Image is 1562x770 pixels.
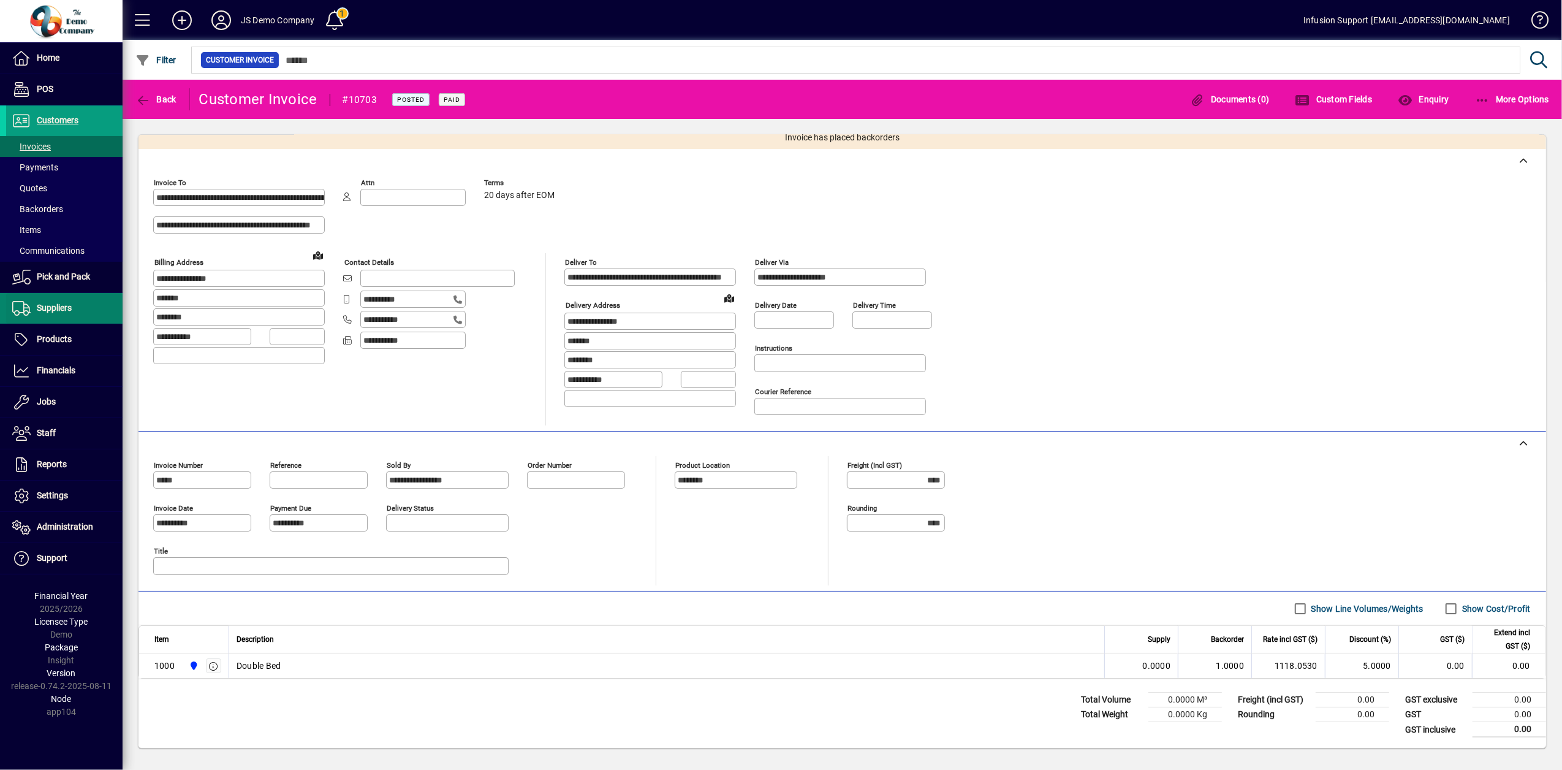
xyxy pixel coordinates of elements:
[6,74,123,105] a: POS
[12,246,85,256] span: Communications
[528,461,572,470] mat-label: Order number
[6,418,123,449] a: Staff
[237,660,281,672] span: Double Bed
[484,191,555,200] span: 20 days after EOM
[241,10,315,30] div: JS Demo Company
[6,199,123,219] a: Backorders
[37,522,93,532] span: Administration
[308,245,328,265] a: View on map
[37,365,75,375] span: Financials
[1399,693,1473,707] td: GST exclusive
[6,324,123,355] a: Products
[162,9,202,31] button: Add
[1399,707,1473,722] td: GST
[1211,633,1244,646] span: Backorder
[1316,693,1389,707] td: 0.00
[12,162,58,172] span: Payments
[1148,693,1222,707] td: 0.0000 M³
[154,504,193,513] mat-label: Invoice date
[12,142,51,151] span: Invoices
[270,461,301,470] mat-label: Reference
[755,258,789,267] mat-label: Deliver via
[6,449,123,480] a: Reports
[1395,88,1452,110] button: Enquiry
[1522,2,1547,42] a: Knowledge Base
[6,543,123,574] a: Support
[847,461,902,470] mat-label: Freight (incl GST)
[1187,88,1273,110] button: Documents (0)
[6,136,123,157] a: Invoices
[6,293,123,324] a: Suppliers
[1309,603,1424,615] label: Show Line Volumes/Weights
[1440,633,1465,646] span: GST ($)
[37,553,67,563] span: Support
[1325,654,1398,678] td: 5.0000
[6,481,123,511] a: Settings
[1398,654,1472,678] td: 0.00
[237,633,274,646] span: Description
[1075,693,1148,707] td: Total Volume
[6,157,123,178] a: Payments
[785,131,900,144] span: Invoice has placed backorders
[37,459,67,469] span: Reports
[1473,722,1546,738] td: 0.00
[123,88,190,110] app-page-header-button: Back
[37,272,90,281] span: Pick and Pack
[1316,707,1389,722] td: 0.00
[37,84,53,94] span: POS
[51,694,72,704] span: Node
[1472,88,1553,110] button: More Options
[35,617,88,627] span: Licensee Type
[37,397,56,406] span: Jobs
[47,668,76,678] span: Version
[37,490,68,500] span: Settings
[1232,693,1316,707] td: Freight (incl GST)
[45,642,78,652] span: Package
[1148,707,1222,722] td: 0.0000 Kg
[719,288,739,308] a: View on map
[1480,626,1530,653] span: Extend incl GST ($)
[847,504,877,513] mat-label: Rounding
[12,204,63,214] span: Backorders
[1292,88,1376,110] button: Custom Fields
[154,178,186,187] mat-label: Invoice To
[12,183,47,193] span: Quotes
[387,504,434,513] mat-label: Delivery status
[6,262,123,292] a: Pick and Pack
[1475,94,1550,104] span: More Options
[387,461,411,470] mat-label: Sold by
[853,301,896,310] mat-label: Delivery time
[1259,660,1317,672] div: 1118.0530
[135,94,176,104] span: Back
[6,178,123,199] a: Quotes
[1143,660,1171,672] span: 0.0000
[1398,94,1449,104] span: Enquiry
[37,303,72,313] span: Suppliers
[1473,707,1546,722] td: 0.00
[6,387,123,417] a: Jobs
[186,659,200,673] span: Auckland
[361,178,374,187] mat-label: Attn
[37,53,59,63] span: Home
[202,9,241,31] button: Profile
[270,504,311,513] mat-label: Payment due
[397,96,425,104] span: Posted
[154,547,168,555] mat-label: Title
[206,54,274,66] span: Customer Invoice
[1190,94,1270,104] span: Documents (0)
[1303,10,1510,30] div: Infusion Support [EMAIL_ADDRESS][DOMAIN_NAME]
[1295,94,1373,104] span: Custom Fields
[444,96,460,104] span: Paid
[675,461,730,470] mat-label: Product location
[1460,603,1531,615] label: Show Cost/Profit
[154,461,203,470] mat-label: Invoice number
[132,49,180,71] button: Filter
[199,90,317,109] div: Customer Invoice
[1399,722,1473,738] td: GST inclusive
[755,344,792,353] mat-label: Instructions
[135,55,176,65] span: Filter
[6,43,123,74] a: Home
[1148,633,1170,646] span: Supply
[484,179,558,187] span: Terms
[35,591,88,601] span: Financial Year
